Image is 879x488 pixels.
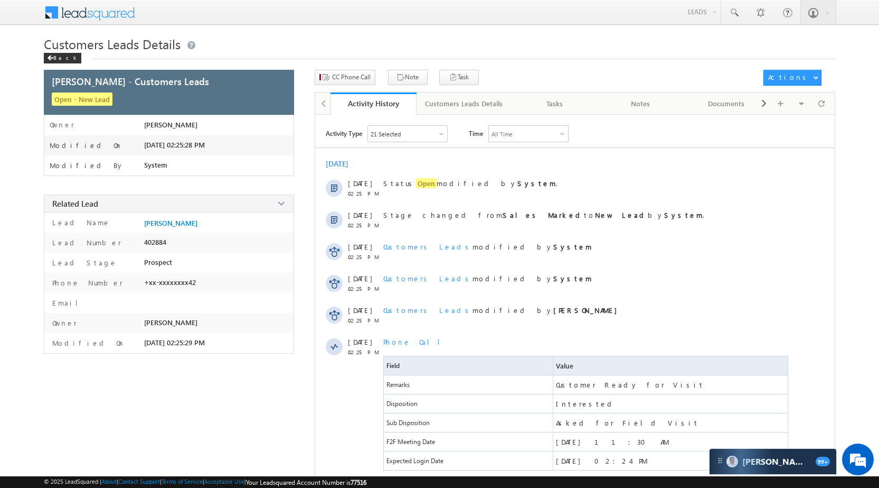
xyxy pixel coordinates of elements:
[709,448,837,475] div: carter-dragCarter[PERSON_NAME]99+
[386,400,418,408] span: Disposition
[348,349,380,355] span: 02:25 PM
[517,179,556,188] strong: System
[383,274,592,283] span: modified by
[386,381,410,389] span: Remarks
[348,179,372,188] span: [DATE]
[384,432,553,451] span: F2F Meeting Date
[44,478,366,486] span: © 2025 LeadSquared | | | | |
[371,131,401,137] div: 21 Selected
[383,242,472,251] span: Customers Leads
[348,254,380,260] span: 02:25 PM
[144,258,172,266] span: Prospect
[52,198,98,209] span: Related Lead
[383,242,592,251] span: modified by
[383,337,448,346] span: Phone Call
[332,72,371,82] span: CC Phone Call
[368,126,447,142] div: Owner Changed,Status Changed,Stage Changed,Source Changed,Notes & 16 more..
[556,437,669,446] span: [DATE] 11:30 AM
[716,456,724,465] img: carter-drag
[556,456,647,465] span: [DATE] 02:24 PM
[348,274,372,283] span: [DATE]
[330,93,417,115] a: Activity History
[556,361,573,370] span: Value
[348,210,372,219] span: [DATE]
[118,478,160,485] a: Contact Support
[383,306,622,315] span: modified by
[816,457,830,466] span: 99+
[315,70,375,85] button: CC Phone Call
[348,286,380,292] span: 02:25 PM
[383,274,472,283] span: Customers Leads
[204,478,244,485] a: Acceptable Use
[768,72,810,82] div: Actions
[144,318,197,327] span: [PERSON_NAME]
[52,93,112,106] span: Open - New Lead
[326,159,360,169] div: [DATE]
[348,242,372,251] span: [DATE]
[386,419,430,427] span: Sub Disposition
[553,274,592,283] strong: System
[384,452,553,470] span: Expected Login Date
[144,141,205,149] span: [DATE] 02:25:28 PM
[348,317,380,324] span: 02:25 PM
[52,75,209,88] span: [PERSON_NAME] - Customers Leads
[44,35,181,52] span: Customers Leads Details
[348,222,380,228] span: 02:25 PM
[338,98,409,108] div: Activity History
[416,178,437,188] span: Open
[50,238,121,247] label: Lead Number
[144,278,196,287] span: +xx-xxxxxxxx42
[50,218,110,227] label: Lead Name
[664,210,703,219] strong: System
[503,210,584,219] strong: Sales Marked
[50,161,124,170] label: Modified By
[439,70,479,85] button: Task
[383,306,472,315] span: Customers Leads
[607,97,675,110] div: Notes
[388,70,428,85] button: Note
[521,97,589,110] div: Tasks
[512,93,598,115] a: Tasks
[684,93,770,115] a: Documents
[50,141,122,150] label: Modified On
[553,242,592,251] strong: System
[326,125,362,141] span: Activity Type
[50,318,77,327] label: Owner
[425,97,503,110] div: Customers Leads Details
[144,338,205,347] span: [DATE] 02:25:29 PM
[50,298,86,307] label: Email
[144,121,197,129] span: [PERSON_NAME]
[351,478,366,486] span: 77516
[162,478,203,485] a: Terms of Service
[384,375,553,394] span: Remarks
[50,338,125,347] label: Modified On
[348,337,372,346] span: [DATE]
[556,380,704,389] span: Customer Ready for Visit
[383,178,557,188] span: Status modified by .
[386,362,400,370] span: Field
[246,478,366,486] span: Your Leadsquared Account Number is
[556,399,616,408] span: Interested
[386,438,435,446] span: F2F Meeting Date
[384,413,553,432] span: Sub Disposition
[144,238,166,246] span: 402884
[553,306,622,315] strong: [PERSON_NAME]
[50,121,74,129] label: Owner
[763,70,821,86] button: Actions
[44,53,81,63] div: Back
[492,131,513,137] div: All Time
[556,418,699,427] span: Asked for Field Visit
[469,125,483,141] span: Time
[383,210,704,219] span: Stage changed from to by .
[386,457,443,465] span: Expected Login Date
[417,93,512,115] a: Customers Leads Details
[144,219,197,227] a: [PERSON_NAME]
[50,278,123,287] label: Phone Number
[348,306,372,315] span: [DATE]
[384,394,553,413] span: Disposition
[144,161,167,169] span: System
[50,258,117,267] label: Lead Stage
[101,478,117,485] a: About
[598,93,684,115] a: Notes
